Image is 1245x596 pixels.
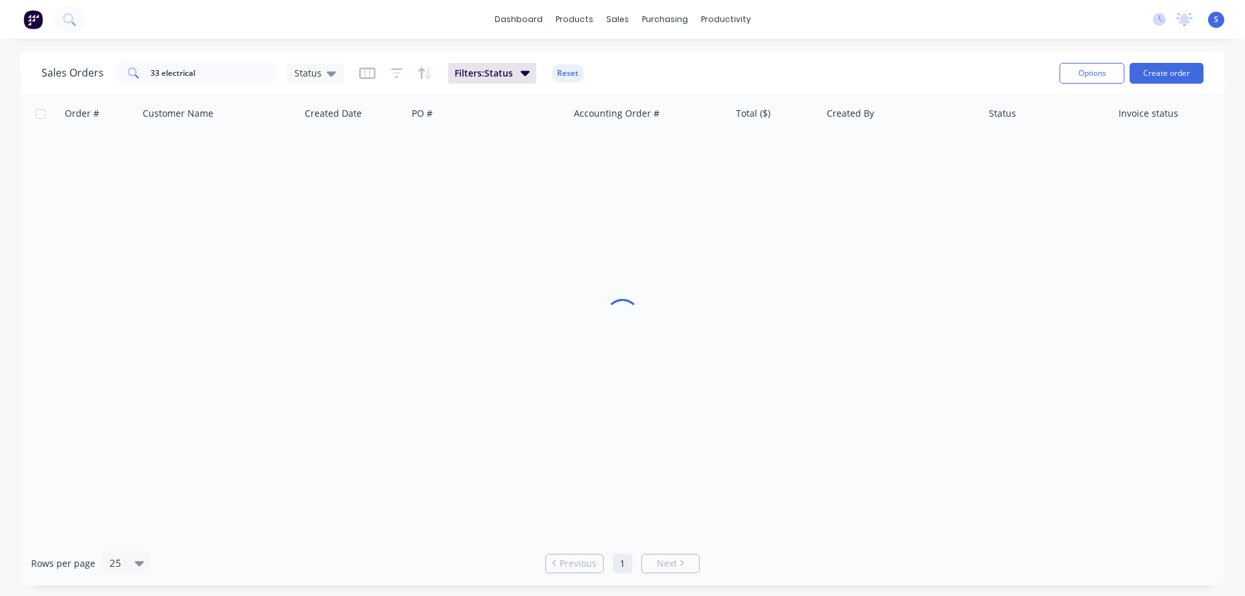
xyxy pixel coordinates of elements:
button: Create order [1130,63,1203,84]
span: Rows per page [31,557,95,570]
div: Status [989,107,1016,120]
div: products [549,10,600,29]
div: sales [600,10,635,29]
span: Previous [560,557,597,570]
span: Status [294,66,322,80]
a: Previous page [546,557,603,570]
button: Filters:Status [448,63,536,84]
div: Invoice status [1119,107,1178,120]
div: productivity [694,10,757,29]
input: Search... [150,60,277,86]
h1: Sales Orders [41,67,104,79]
a: Next page [642,557,699,570]
button: Options [1060,63,1124,84]
div: Created By [827,107,874,120]
div: Order # [65,107,99,120]
ul: Pagination [540,554,705,573]
div: Customer Name [143,107,213,120]
div: PO # [412,107,433,120]
img: Factory [23,10,43,29]
a: Page 1 is your current page [613,554,632,573]
div: purchasing [635,10,694,29]
div: Accounting Order # [574,107,659,120]
a: dashboard [488,10,549,29]
div: Total ($) [736,107,770,120]
span: S [1214,14,1218,25]
div: Created Date [305,107,362,120]
span: Filters: Status [455,67,513,80]
span: Next [657,557,677,570]
button: Reset [552,64,584,82]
